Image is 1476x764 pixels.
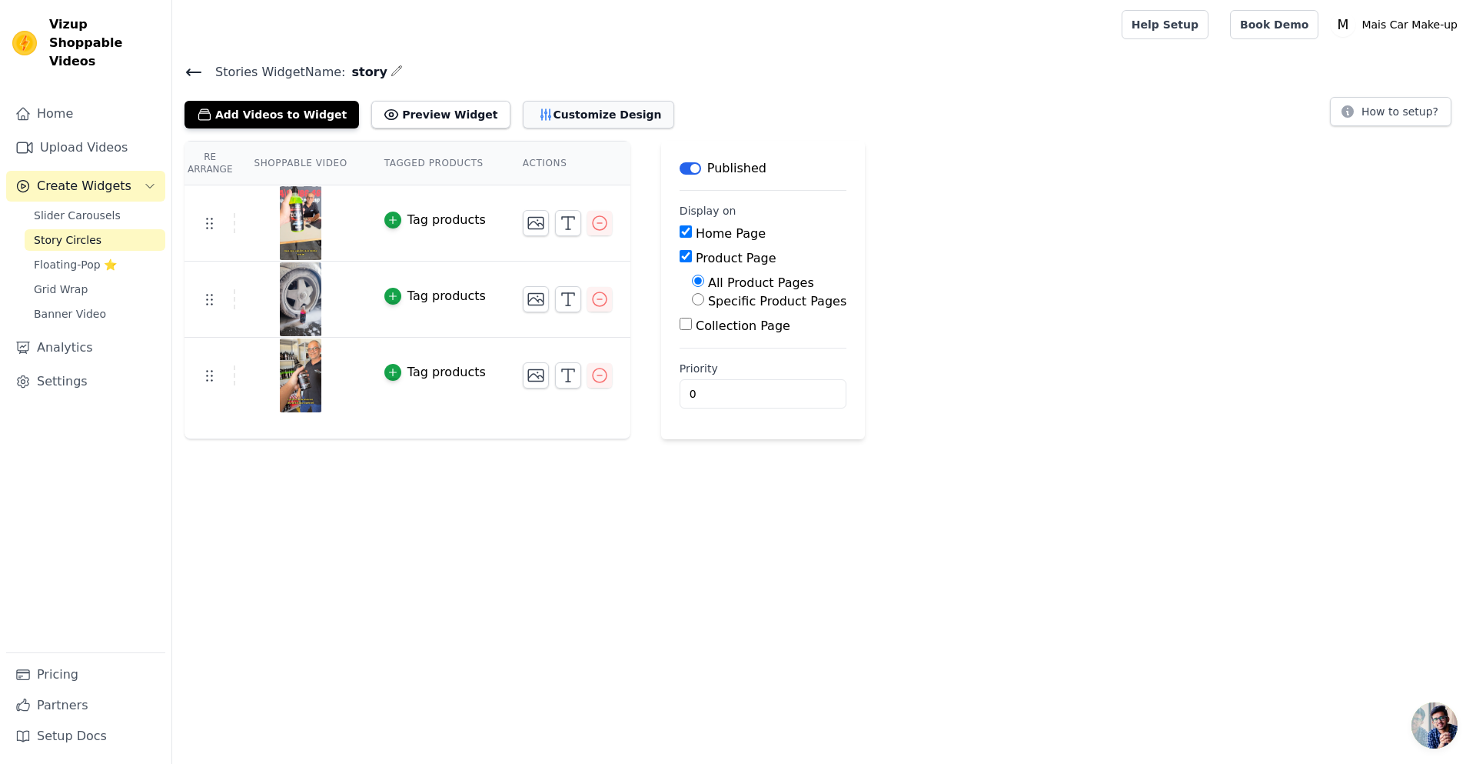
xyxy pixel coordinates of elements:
[384,363,486,382] button: Tag products
[279,339,322,412] img: vizup-images-d884.jpg
[407,363,486,382] div: Tag products
[523,362,549,389] button: Change Thumbnail
[707,159,766,178] p: Published
[1230,10,1318,39] a: Book Demo
[203,63,345,82] span: Stories Widget Name:
[504,142,630,185] th: Actions
[25,254,165,275] a: Floating-Pop ⭐
[371,101,510,128] button: Preview Widget
[407,287,486,305] div: Tag products
[6,171,165,202] button: Create Widgets
[12,31,37,55] img: Vizup
[366,142,504,185] th: Tagged Products
[1330,108,1451,122] a: How to setup?
[1355,11,1464,38] p: Mais Car Make-up
[6,690,165,721] a: Partners
[1331,11,1464,38] button: M Mais Car Make-up
[6,659,165,690] a: Pricing
[6,721,165,752] a: Setup Docs
[680,361,846,376] label: Priority
[279,186,322,260] img: vizup-images-a653.jpg
[34,282,88,297] span: Grid Wrap
[279,262,322,336] img: vizup-images-602e.jpg
[1330,97,1451,126] button: How to setup?
[34,257,117,272] span: Floating-Pop ⭐
[523,286,549,312] button: Change Thumbnail
[6,132,165,163] a: Upload Videos
[345,63,387,82] span: story
[1122,10,1208,39] a: Help Setup
[384,211,486,229] button: Tag products
[523,210,549,236] button: Change Thumbnail
[34,208,121,223] span: Slider Carousels
[708,294,846,309] label: Specific Product Pages
[37,177,131,195] span: Create Widgets
[49,15,159,71] span: Vizup Shoppable Videos
[25,205,165,226] a: Slider Carousels
[25,229,165,251] a: Story Circles
[708,275,814,290] label: All Product Pages
[523,101,674,128] button: Customize Design
[6,366,165,397] a: Settings
[391,62,403,82] div: Edit Name
[25,303,165,325] a: Banner Video
[696,319,790,333] label: Collection Page
[25,279,165,300] a: Grid Wrap
[696,251,776,265] label: Product Page
[696,226,766,241] label: Home Page
[34,232,101,248] span: Story Circles
[1338,17,1349,32] text: M
[407,211,486,229] div: Tag products
[680,203,736,219] legend: Display on
[235,142,365,185] th: Shoppable Video
[384,287,486,305] button: Tag products
[6,98,165,129] a: Home
[184,142,235,185] th: Re Arrange
[1411,702,1458,749] div: Bate-papo aberto
[34,306,106,322] span: Banner Video
[184,101,359,128] button: Add Videos to Widget
[6,332,165,363] a: Analytics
